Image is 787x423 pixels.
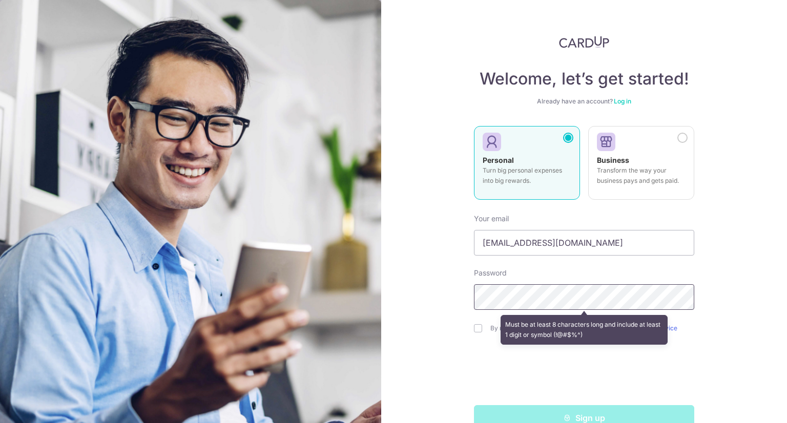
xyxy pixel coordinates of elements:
[474,268,507,278] label: Password
[506,353,662,393] iframe: reCAPTCHA
[483,156,514,164] strong: Personal
[597,156,629,164] strong: Business
[614,97,631,105] a: Log in
[474,126,580,206] a: Personal Turn big personal expenses into big rewards.
[474,230,694,256] input: Enter your Email
[501,315,668,345] div: Must be at least 8 characters long and include at least 1 digit or symbol (!@#$%^)
[474,97,694,105] div: Already have an account?
[483,165,571,186] p: Turn big personal expenses into big rewards.
[474,214,509,224] label: Your email
[474,69,694,89] h4: Welcome, let’s get started!
[588,126,694,206] a: Business Transform the way your business pays and gets paid.
[559,36,609,48] img: CardUp Logo
[597,165,686,186] p: Transform the way your business pays and gets paid.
